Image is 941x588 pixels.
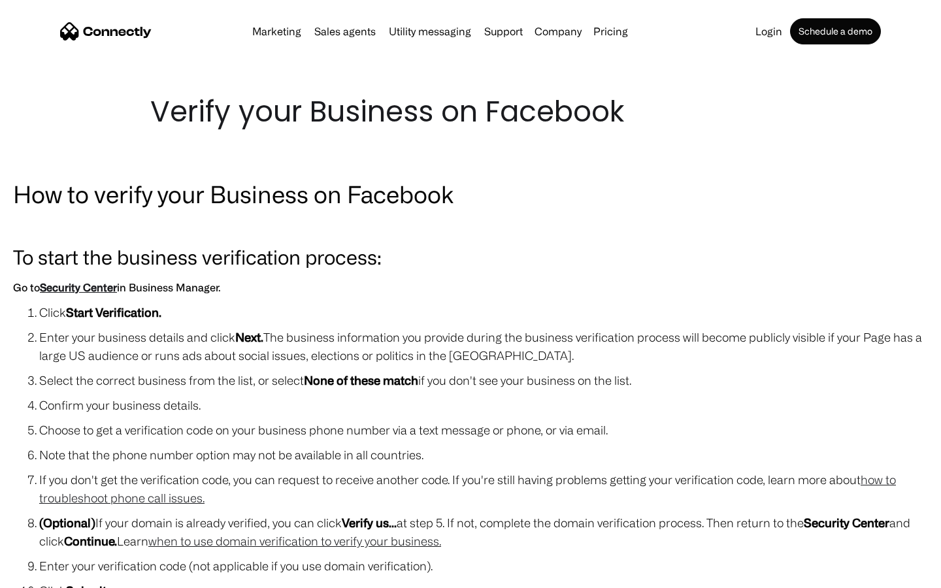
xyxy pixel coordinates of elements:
a: Utility messaging [384,26,476,37]
a: Schedule a demo [790,18,881,44]
a: Support [479,26,528,37]
li: If you don't get the verification code, you can request to receive another code. If you're still ... [39,470,928,507]
div: Company [535,22,582,41]
li: Confirm your business details. [39,396,928,414]
aside: Language selected: English [13,565,78,583]
li: Select the correct business from the list, or select if you don't see your business on the list. [39,371,928,389]
ul: Language list [26,565,78,583]
strong: Security Center [804,516,889,529]
p: ‍ [13,217,928,235]
a: Marketing [247,26,306,37]
li: Choose to get a verification code on your business phone number via a text message or phone, or v... [39,421,928,439]
strong: Next. [235,331,263,344]
strong: Continue. [64,534,117,547]
h3: To start the business verification process: [13,242,928,272]
strong: Verify us... [342,516,397,529]
h2: How to verify your Business on Facebook [13,178,928,210]
a: when to use domain verification to verify your business. [148,534,441,547]
a: Security Center [40,282,117,293]
a: Sales agents [309,26,381,37]
li: If your domain is already verified, you can click at step 5. If not, complete the domain verifica... [39,514,928,550]
li: Enter your business details and click The business information you provide during the business ve... [39,328,928,365]
li: Enter your verification code (not applicable if you use domain verification). [39,557,928,575]
strong: None of these match [304,374,418,387]
li: Note that the phone number option may not be available in all countries. [39,446,928,464]
h1: Verify your Business on Facebook [150,91,791,132]
h6: Go to in Business Manager. [13,278,928,297]
strong: Start Verification. [66,306,161,319]
a: Login [750,26,787,37]
a: Pricing [588,26,633,37]
strong: (Optional) [39,516,95,529]
li: Click [39,303,928,321]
